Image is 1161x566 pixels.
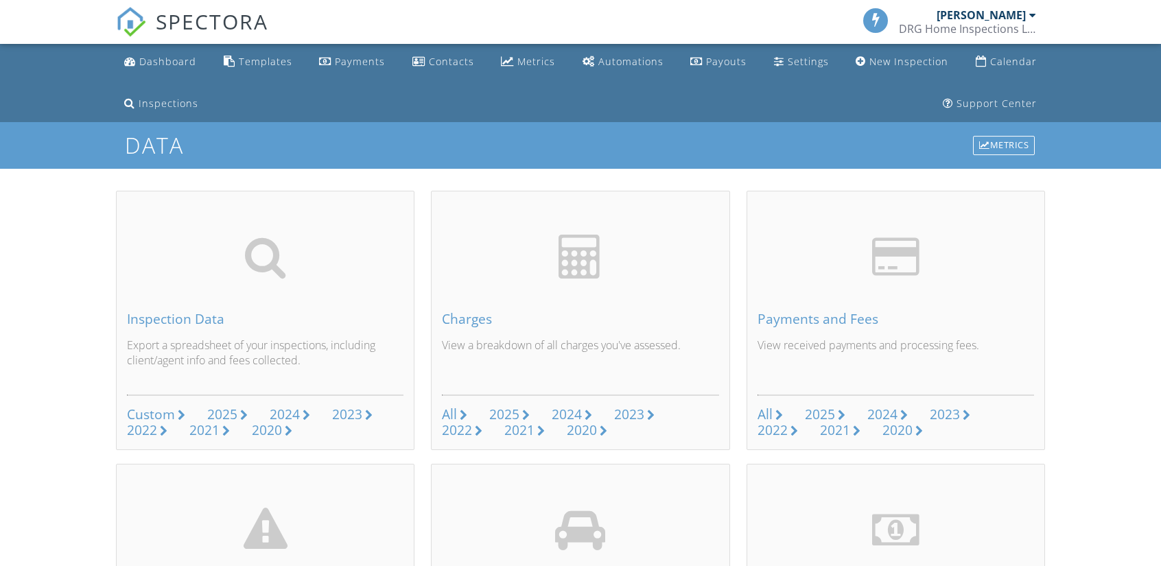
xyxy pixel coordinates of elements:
[788,55,829,68] div: Settings
[937,8,1026,22] div: [PERSON_NAME]
[850,49,954,75] a: New Inspection
[252,421,282,439] div: 2020
[407,49,480,75] a: Contacts
[820,423,860,438] a: 2021
[127,407,185,423] a: Custom
[139,55,196,68] div: Dashboard
[552,405,582,423] div: 2024
[207,405,237,423] div: 2025
[758,338,1034,384] p: View received payments and processing fees.
[957,97,1037,110] div: Support Center
[127,423,167,438] a: 2022
[758,311,1034,327] div: Payments and Fees
[442,311,718,327] div: Charges
[930,405,960,423] div: 2023
[127,311,403,327] div: Inspection Data
[805,407,845,423] a: 2025
[552,407,592,423] a: 2024
[869,55,948,68] div: New Inspection
[442,338,718,384] p: View a breakdown of all charges you've assessed.
[685,49,752,75] a: Payouts
[119,49,202,75] a: Dashboard
[758,423,798,438] a: 2022
[270,405,300,423] div: 2024
[442,405,457,423] div: All
[156,7,268,36] span: SPECTORA
[973,136,1035,155] div: Metrics
[442,407,467,423] a: All
[239,55,292,68] div: Templates
[127,338,403,384] p: Export a spreadsheet of your inspections, including client/agent info and fees collected.
[127,421,157,439] div: 2022
[882,423,923,438] a: 2020
[567,421,597,439] div: 2020
[314,49,390,75] a: Payments
[805,405,835,423] div: 2025
[429,55,474,68] div: Contacts
[867,405,898,423] div: 2024
[899,22,1036,36] div: DRG Home Inspections LLC
[930,407,970,423] a: 2023
[116,19,268,47] a: SPECTORA
[504,421,535,439] div: 2021
[116,7,146,37] img: The Best Home Inspection Software - Spectora
[139,97,198,110] div: Inspections
[332,407,373,423] a: 2023
[332,405,362,423] div: 2023
[189,423,230,438] a: 2021
[218,49,298,75] a: Templates
[504,423,545,438] a: 2021
[495,49,561,75] a: Metrics
[489,407,530,423] a: 2025
[442,423,482,438] a: 2022
[882,421,913,439] div: 2020
[867,407,908,423] a: 2024
[614,405,644,423] div: 2023
[335,55,385,68] div: Payments
[207,407,248,423] a: 2025
[758,405,773,423] div: All
[270,407,310,423] a: 2024
[127,405,175,423] div: Custom
[189,421,220,439] div: 2021
[567,423,607,438] a: 2020
[972,134,1036,156] a: Metrics
[489,405,519,423] div: 2025
[758,421,788,439] div: 2022
[769,49,834,75] a: Settings
[577,49,669,75] a: Automations (Basic)
[970,49,1042,75] a: Calendar
[598,55,664,68] div: Automations
[442,421,472,439] div: 2022
[706,55,747,68] div: Payouts
[614,407,655,423] a: 2023
[252,423,292,438] a: 2020
[937,91,1042,117] a: Support Center
[758,407,783,423] a: All
[820,421,850,439] div: 2021
[990,55,1037,68] div: Calendar
[517,55,555,68] div: Metrics
[125,133,1036,157] h1: Data
[119,91,204,117] a: Inspections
